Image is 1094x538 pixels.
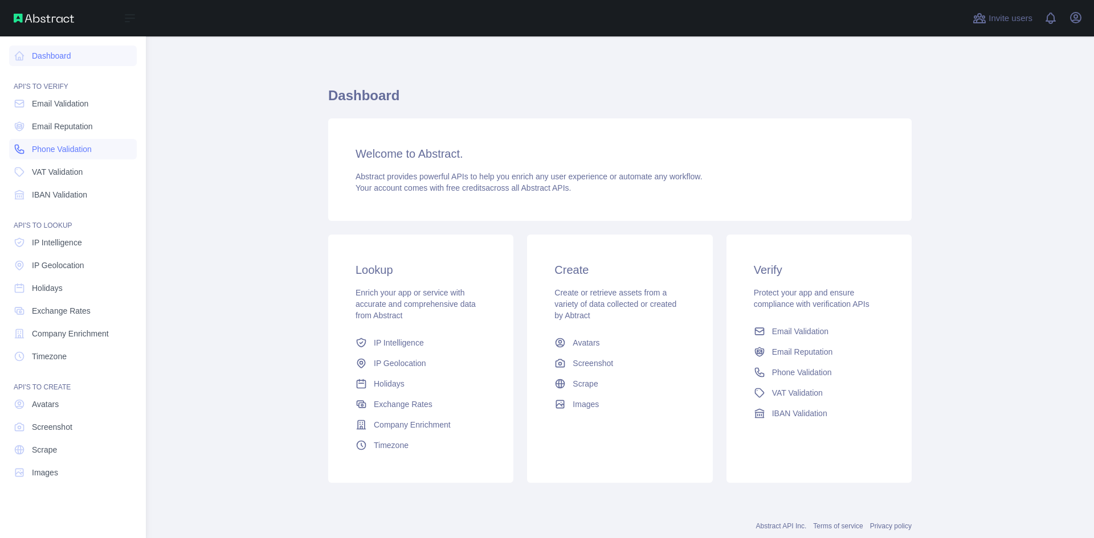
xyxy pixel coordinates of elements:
span: Exchange Rates [374,399,432,410]
h3: Welcome to Abstract. [356,146,884,162]
span: VAT Validation [32,166,83,178]
a: Dashboard [9,46,137,66]
span: VAT Validation [772,387,823,399]
span: Timezone [374,440,409,451]
span: Create or retrieve assets from a variety of data collected or created by Abtract [554,288,676,320]
span: Images [32,467,58,478]
a: Holidays [9,278,137,298]
span: Abstract provides powerful APIs to help you enrich any user experience or automate any workflow. [356,172,703,181]
span: Avatars [32,399,59,410]
a: Email Validation [9,93,137,114]
div: API'S TO CREATE [9,369,137,392]
a: VAT Validation [9,162,137,182]
h3: Lookup [356,262,486,278]
span: IP Intelligence [32,237,82,248]
a: IP Geolocation [9,255,137,276]
span: IP Geolocation [32,260,84,271]
a: VAT Validation [749,383,889,403]
a: Exchange Rates [351,394,491,414]
a: Images [9,462,137,483]
a: Company Enrichment [9,323,137,344]
span: Images [573,399,599,410]
h3: Create [554,262,685,278]
span: Phone Validation [32,143,92,155]
span: Your account comes with across all Abstract APIs. [356,183,571,192]
span: IP Intelligence [374,337,424,348]
a: Screenshot [9,417,137,437]
a: Company Enrichment [351,414,491,435]
a: Scrape [550,373,689,394]
a: IBAN Validation [9,184,137,205]
span: Screenshot [573,358,613,369]
a: Timezone [9,346,137,367]
span: Email Reputation [32,121,93,132]
span: Holidays [374,378,405,389]
a: IP Geolocation [351,353,491,373]
a: Screenshot [550,353,689,373]
div: API'S TO VERIFY [9,68,137,91]
h3: Verify [754,262,884,278]
a: Privacy policy [870,522,912,530]
a: Scrape [9,440,137,460]
button: Invite users [970,9,1035,27]
div: API'S TO LOOKUP [9,207,137,230]
span: Protect your app and ensure compliance with verification APIs [754,288,870,309]
span: Invite users [989,12,1032,25]
a: Timezone [351,435,491,455]
span: Email Reputation [772,346,833,358]
a: Terms of service [813,522,863,530]
a: Avatars [550,332,689,353]
span: Enrich your app or service with accurate and comprehensive data from Abstract [356,288,476,320]
span: Holidays [32,282,63,294]
a: Exchange Rates [9,301,137,321]
a: Email Reputation [9,116,137,137]
a: Abstract API Inc. [756,522,807,530]
span: IBAN Validation [32,189,87,200]
h1: Dashboard [328,87,912,114]
img: Abstract API [14,14,74,23]
span: Screenshot [32,421,72,433]
span: Email Validation [772,326,828,337]
a: Phone Validation [9,139,137,159]
a: IP Intelligence [351,332,491,353]
span: free credits [446,183,485,192]
a: Phone Validation [749,362,889,383]
a: Email Validation [749,321,889,342]
span: Exchange Rates [32,305,91,317]
span: Scrape [573,378,598,389]
a: Holidays [351,373,491,394]
span: IBAN Validation [772,408,827,419]
span: Timezone [32,351,67,362]
a: IBAN Validation [749,403,889,424]
span: Avatars [573,337,599,348]
a: Images [550,394,689,414]
a: Email Reputation [749,342,889,362]
span: Company Enrichment [374,419,451,430]
a: Avatars [9,394,137,414]
span: Company Enrichment [32,328,109,339]
span: IP Geolocation [374,358,426,369]
span: Phone Validation [772,367,832,378]
span: Email Validation [32,98,88,109]
span: Scrape [32,444,57,455]
a: IP Intelligence [9,232,137,253]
